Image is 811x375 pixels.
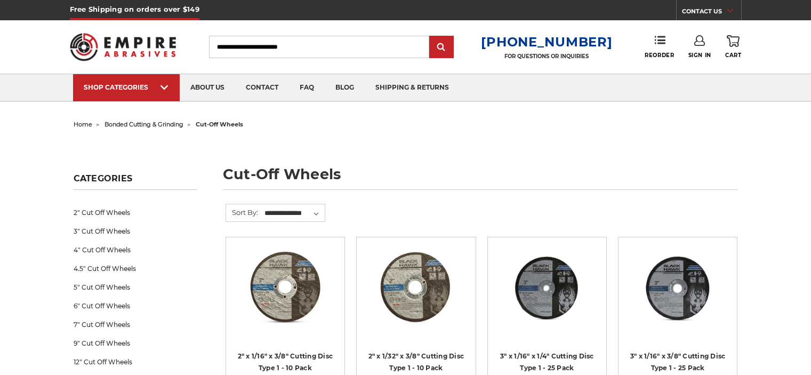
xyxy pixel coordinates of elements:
a: 2" x 1/16" x 3/8" Cutting Disc Type 1 - 10 Pack [238,352,333,372]
a: 3" x 1/16" x 3/8" Cutting Disc [626,245,729,348]
p: FOR QUESTIONS OR INQUIRIES [481,53,612,60]
a: 2" x 1/16" x 3/8" Cut Off Wheel [234,245,337,348]
img: 2" x 1/32" x 3/8" Cut Off Wheel [373,245,459,330]
a: 12" Cut Off Wheels [74,353,197,371]
span: Cart [725,52,741,59]
img: 3” x .0625” x 1/4” Die Grinder Cut-Off Wheels by Black Hawk Abrasives [504,245,590,330]
a: 6" Cut Off Wheels [74,297,197,315]
a: 2" x 1/32" x 3/8" Cutting Disc Type 1 - 10 Pack [368,352,464,372]
a: 4" Cut Off Wheels [74,241,197,259]
a: contact [235,74,289,101]
a: 2" x 1/32" x 3/8" Cut Off Wheel [364,245,468,348]
h5: Categories [74,173,197,190]
select: Sort By: [263,205,325,221]
a: home [74,121,92,128]
a: 4.5" Cut Off Wheels [74,259,197,278]
a: 5" Cut Off Wheels [74,278,197,297]
img: 3" x 1/16" x 3/8" Cutting Disc [635,245,720,330]
span: cut-off wheels [196,121,243,128]
img: 2" x 1/16" x 3/8" Cut Off Wheel [243,245,328,330]
a: CONTACT US [682,5,741,20]
a: Cart [725,35,741,59]
a: bonded cutting & grinding [105,121,183,128]
input: Submit [431,37,452,58]
label: Sort By: [226,204,258,220]
a: 3" x 1/16" x 3/8" Cutting Disc Type 1 - 25 Pack [630,352,726,372]
a: about us [180,74,235,101]
a: [PHONE_NUMBER] [481,34,612,50]
div: SHOP CATEGORIES [84,83,169,91]
span: Reorder [645,52,674,59]
span: Sign In [688,52,711,59]
a: 3” x .0625” x 1/4” Die Grinder Cut-Off Wheels by Black Hawk Abrasives [495,245,599,348]
img: Empire Abrasives [70,26,176,68]
a: shipping & returns [365,74,460,101]
a: 7" Cut Off Wheels [74,315,197,334]
a: faq [289,74,325,101]
a: Reorder [645,35,674,58]
a: blog [325,74,365,101]
h1: cut-off wheels [223,167,738,190]
a: 2" Cut Off Wheels [74,203,197,222]
a: 3" Cut Off Wheels [74,222,197,241]
a: 3" x 1/16" x 1/4" Cutting Disc Type 1 - 25 Pack [500,352,594,372]
a: 9" Cut Off Wheels [74,334,197,353]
